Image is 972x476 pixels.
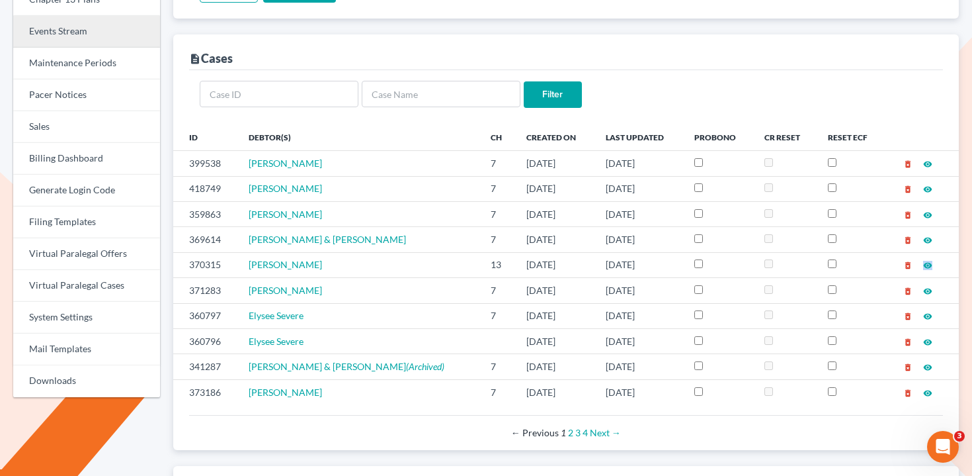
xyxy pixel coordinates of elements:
i: delete_forever [903,287,912,296]
div: Cases [189,50,233,66]
i: delete_forever [903,261,912,270]
a: Page 2 [568,427,573,438]
th: CR Reset [754,124,817,150]
td: [DATE] [595,379,684,405]
td: [DATE] [516,303,594,328]
a: visibility [923,234,932,245]
a: visibility [923,336,932,347]
td: [DATE] [595,278,684,303]
a: delete_forever [903,387,912,398]
td: 7 [480,303,516,328]
a: Elysee Severe [249,310,304,321]
td: 13 [480,252,516,277]
a: visibility [923,259,932,270]
td: 360796 [173,328,238,354]
td: 7 [480,227,516,252]
td: 369614 [173,227,238,252]
a: delete_forever [903,361,912,372]
th: ID [173,124,238,150]
th: ProBono [684,124,754,150]
i: visibility [923,312,932,321]
th: Created On [516,124,594,150]
a: Billing Dashboard [13,143,160,175]
i: delete_forever [903,211,912,220]
i: description [189,53,201,65]
td: 7 [480,201,516,226]
td: 373186 [173,379,238,405]
a: visibility [923,310,932,321]
a: [PERSON_NAME] [249,387,322,398]
a: visibility [923,209,932,220]
th: Last Updated [595,124,684,150]
a: Page 3 [575,427,581,438]
td: [DATE] [595,354,684,379]
td: [DATE] [595,227,684,252]
iframe: Intercom live chat [927,431,959,463]
span: 3 [954,431,965,442]
span: [PERSON_NAME] & [PERSON_NAME] [249,361,406,372]
span: Previous page [511,427,559,438]
a: visibility [923,361,932,372]
a: visibility [923,158,932,169]
td: [DATE] [516,227,594,252]
i: visibility [923,287,932,296]
a: delete_forever [903,183,912,194]
td: 360797 [173,303,238,328]
td: [DATE] [595,176,684,201]
td: 418749 [173,176,238,201]
i: visibility [923,363,932,372]
a: Next page [590,427,621,438]
a: [PERSON_NAME] [249,285,322,296]
i: visibility [923,338,932,347]
i: visibility [923,211,932,220]
a: visibility [923,285,932,296]
em: Page 1 [561,427,566,438]
div: Pagination [200,426,932,440]
i: visibility [923,236,932,245]
td: 7 [480,278,516,303]
a: delete_forever [903,234,912,245]
a: System Settings [13,302,160,334]
a: delete_forever [903,158,912,169]
td: 370315 [173,252,238,277]
td: 7 [480,354,516,379]
i: visibility [923,261,932,270]
td: [DATE] [516,201,594,226]
span: [PERSON_NAME] [249,259,322,270]
i: visibility [923,160,932,169]
td: [DATE] [595,303,684,328]
td: [DATE] [595,252,684,277]
i: visibility [923,185,932,194]
a: Virtual Paralegal Cases [13,270,160,302]
i: visibility [923,389,932,398]
td: [DATE] [595,151,684,176]
td: 341287 [173,354,238,379]
td: [DATE] [516,379,594,405]
i: delete_forever [903,312,912,321]
a: Events Stream [13,16,160,48]
td: [DATE] [595,328,684,354]
td: [DATE] [595,201,684,226]
td: [DATE] [516,354,594,379]
a: Sales [13,111,160,143]
input: Case Name [362,81,520,107]
a: delete_forever [903,336,912,347]
i: delete_forever [903,389,912,398]
a: [PERSON_NAME] & [PERSON_NAME] [249,234,406,245]
a: Elysee Severe [249,336,304,347]
a: delete_forever [903,310,912,321]
a: Maintenance Periods [13,48,160,79]
td: [DATE] [516,278,594,303]
a: delete_forever [903,285,912,296]
a: [PERSON_NAME] [249,183,322,194]
td: [DATE] [516,252,594,277]
a: Page 4 [583,427,588,438]
a: [PERSON_NAME] [249,209,322,220]
td: [DATE] [516,176,594,201]
i: delete_forever [903,338,912,347]
input: Filter [524,81,582,108]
